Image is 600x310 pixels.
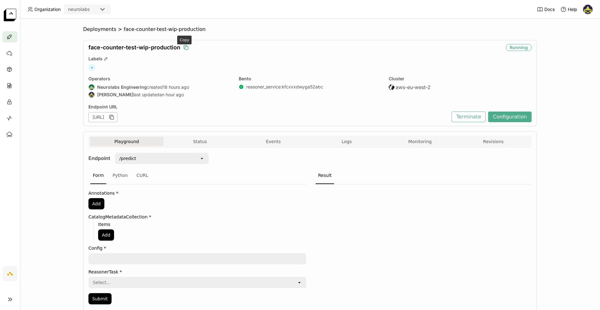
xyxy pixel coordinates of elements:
[88,269,306,274] label: ReasonerTask *
[316,167,334,184] div: Result
[506,44,532,51] div: Running
[239,76,382,82] div: Bento
[560,6,577,12] div: Help
[110,167,130,184] div: Python
[98,222,306,227] label: Items
[88,92,231,98] div: last updated
[297,280,302,285] svg: open
[199,156,204,161] svg: open
[90,137,163,146] button: Playground
[237,137,310,146] button: Events
[88,104,448,110] div: Endpoint URL
[134,167,151,184] div: CURL
[88,214,306,219] label: CatalogMetadataCollection *
[88,44,180,51] span: face-counter-test-wip-production
[389,76,532,82] div: Cluster
[163,137,237,146] button: Status
[310,137,383,146] button: Logs
[88,198,104,209] button: Add
[396,84,431,90] span: aws-eu-west-2
[163,84,189,90] span: 18 hours ago
[583,5,592,14] img: Farouk Ghallabi
[568,7,577,12] span: Help
[457,137,530,146] button: Revisions
[34,7,61,12] span: Organization
[88,191,306,196] label: Annotations *
[159,92,184,97] span: an hour ago
[88,112,117,122] div: [URL]
[383,137,457,146] button: Monitoring
[90,7,91,13] input: Selected neurolabs.
[4,9,16,21] img: logo
[88,155,110,161] strong: Endpoint
[90,167,106,184] div: Form
[83,26,537,32] nav: Breadcrumbs navigation
[88,246,306,251] label: Config *
[488,112,532,122] button: Configuration
[68,6,90,12] div: neurolabs
[97,92,133,97] strong: [PERSON_NAME]
[88,56,532,62] div: Labels
[93,279,111,286] div: Select...
[119,155,136,162] div: /predict
[89,92,94,97] img: Farouk Ghallabi
[544,7,555,12] span: Docs
[537,6,555,12] a: Docs
[177,36,192,44] div: Copy
[452,112,486,122] button: Terminate
[246,84,323,90] a: reasoner_service:kfcxxxdwyga52abc
[88,84,231,90] div: created
[116,26,124,32] span: >
[124,26,206,32] span: face-counter-test-wip-production
[88,64,95,71] span: +
[88,293,112,304] button: Submit
[137,155,137,162] input: Selected /predict.
[89,84,94,90] img: Neurolabs Engineering
[98,229,114,241] button: Add
[97,84,147,90] strong: Neurolabs Engineering
[88,76,231,82] div: Operators
[83,26,116,32] span: Deployments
